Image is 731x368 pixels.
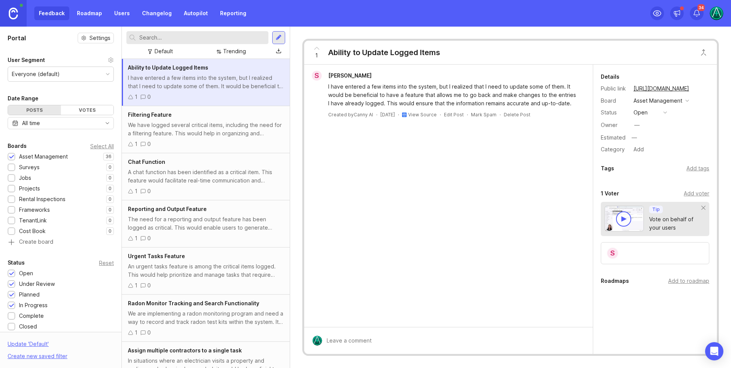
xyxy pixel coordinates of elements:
[696,45,711,60] button: Close button
[312,71,322,81] div: S
[109,207,112,213] p: 0
[122,295,290,342] a: Radon Monitor Tracking and Search FunctionalityWe are implementing a radon monitoring program and...
[137,6,176,20] a: Changelog
[147,187,151,195] div: 0
[139,33,265,42] input: Search...
[19,216,47,225] div: TenantLink
[109,164,112,170] p: 0
[8,141,27,151] div: Boards
[328,47,440,58] div: Ability to Update Logged Items
[380,111,395,118] a: [DATE]
[402,113,407,117] img: intercom
[601,97,627,105] div: Board
[315,51,318,60] span: 1
[135,93,137,101] div: 1
[408,112,437,117] a: View Source
[128,309,284,326] div: We are implementing a radon monitoring program and need a way to record and track radon test kits...
[179,6,212,20] a: Autopilot
[109,196,112,202] p: 0
[634,97,682,105] div: Asset Management
[89,34,110,42] span: Settings
[376,111,377,118] div: ·
[601,135,626,140] div: Estimated
[122,59,290,106] a: Ability to Update Logged ItemsI have entered a few items into the system, but I realized that I n...
[19,195,65,203] div: Rental Inspections
[8,33,26,43] h1: Portal
[19,301,48,309] div: In Progress
[135,140,137,148] div: 1
[601,164,614,173] div: Tags
[12,70,60,78] div: Everyone (default)
[128,159,165,165] span: Chat Function
[128,347,242,354] span: Assign multiple contractors to a single task
[135,328,137,337] div: 1
[19,163,40,171] div: Surveys
[686,164,709,173] div: Add tags
[631,84,691,94] a: [URL][DOMAIN_NAME]
[19,269,33,278] div: Open
[19,290,40,299] div: Planned
[710,6,723,20] img: Jonathan Griffey
[128,262,284,279] div: An urgent tasks feature is among the critical items logged. This would help prioritize and manage...
[668,277,709,285] div: Add to roadmap
[19,322,37,331] div: Closed
[8,56,45,65] div: User Segment
[601,121,627,129] div: Owner
[135,234,137,243] div: 1
[631,144,646,154] div: Add
[109,217,112,224] p: 0
[19,312,44,320] div: Complete
[109,228,112,234] p: 0
[444,111,464,118] div: Edit Post
[601,84,627,93] div: Public link
[78,33,114,43] button: Settings
[128,111,172,118] span: Filtering Feature
[471,111,496,118] button: Mark Spam
[105,154,112,160] p: 36
[634,108,648,117] div: open
[128,121,284,138] div: We have logged several critical items, including the need for a filtering feature. This would hel...
[215,6,251,20] a: Reporting
[8,105,61,115] div: Posts
[61,105,114,115] div: Votes
[101,120,113,126] svg: toggle icon
[328,111,373,118] div: Created by Canny AI
[601,189,619,198] div: 1 Voter
[19,174,31,182] div: Jobs
[398,111,399,118] div: ·
[629,133,639,143] div: —
[649,215,702,232] div: Vote on behalf of your users
[122,247,290,295] a: Urgent Tasks FeatureAn urgent tasks feature is among the critical items logged. This would help p...
[19,184,40,193] div: Projects
[684,189,709,198] div: Add voter
[128,168,284,185] div: A chat function has been identified as a critical item. This feature would facilitate real-time c...
[312,336,322,346] img: Jonathan Griffey
[122,200,290,247] a: Reporting and Output FeatureThe need for a reporting and output feature has been logged as critic...
[8,239,114,246] a: Create board
[652,206,660,213] p: Tip
[135,187,137,195] div: 1
[147,140,151,148] div: 0
[601,276,629,286] div: Roadmaps
[19,152,68,161] div: Asset Management
[627,144,646,154] a: Add
[128,206,207,212] span: Reporting and Output Feature
[99,261,114,265] div: Reset
[605,206,644,232] img: video-thumbnail-vote-d41b83416815613422e2ca741bf692cc.jpg
[128,253,185,259] span: Urgent Tasks Feature
[122,106,290,153] a: Filtering FeatureWe have logged several critical items, including the need for a filtering featur...
[72,6,107,20] a: Roadmap
[8,352,67,360] div: Create new saved filter
[19,227,46,235] div: Cost Book
[223,47,246,56] div: Trending
[328,72,372,79] span: [PERSON_NAME]
[19,280,55,288] div: Under Review
[634,121,640,129] div: —
[697,4,705,11] span: 34
[504,111,530,118] div: Delete Post
[147,281,151,290] div: 0
[155,47,173,56] div: Default
[8,340,49,352] div: Update ' Default '
[8,94,38,103] div: Date Range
